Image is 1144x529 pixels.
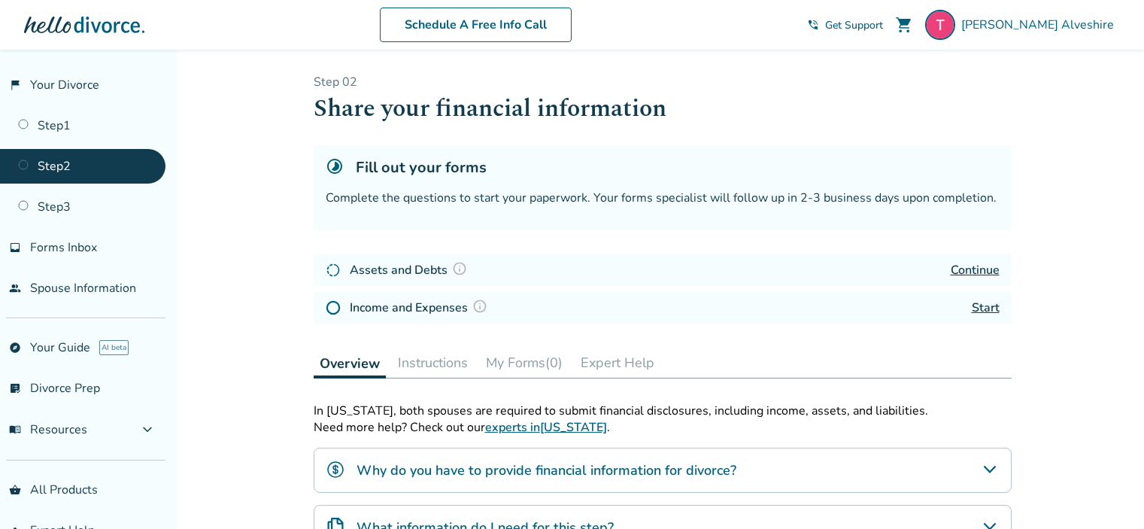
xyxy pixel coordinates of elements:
[326,190,1000,206] div: Complete the questions to start your paperwork. Your forms specialist will follow up in 2-3 busin...
[314,90,1012,127] h1: Share your financial information
[314,348,386,379] button: Overview
[380,8,572,42] a: Schedule A Free Info Call
[357,461,736,480] h4: Why do you have to provide financial information for divorce?
[825,18,883,32] span: Get Support
[356,157,487,178] h5: Fill out your forms
[9,421,87,438] span: Resources
[961,17,1120,33] span: [PERSON_NAME] Alveshire
[472,299,487,314] img: Question Mark
[314,448,1012,493] div: Why do you have to provide financial information for divorce?
[314,419,1012,436] p: Need more help? Check out our .
[9,282,21,294] span: people
[972,299,1000,316] a: Start
[314,403,1012,419] div: In [US_STATE], both spouses are required to submit financial disclosures, including income, asset...
[138,421,156,439] span: expand_more
[575,348,660,378] button: Expert Help
[30,239,97,256] span: Forms Inbox
[9,342,21,354] span: explore
[350,260,472,280] h4: Assets and Debts
[925,10,955,40] img: Teresa Berry
[392,348,474,378] button: Instructions
[9,242,21,254] span: inbox
[326,263,341,278] img: In Progress
[895,16,913,34] span: shopping_cart
[326,461,344,479] img: Why do you have to provide financial information for divorce?
[99,340,129,355] span: AI beta
[1069,457,1144,529] iframe: Chat Widget
[485,419,607,436] a: experts in[US_STATE]
[480,348,569,378] button: My Forms(0)
[452,261,467,276] img: Question Mark
[9,79,21,91] span: flag_2
[314,74,1012,90] p: Step 0 2
[350,298,492,318] h4: Income and Expenses
[807,19,819,31] span: phone_in_talk
[9,484,21,496] span: shopping_basket
[9,424,21,436] span: menu_book
[9,382,21,394] span: list_alt_check
[326,300,341,315] img: Not Started
[951,262,1000,278] a: Continue
[807,18,883,32] a: phone_in_talkGet Support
